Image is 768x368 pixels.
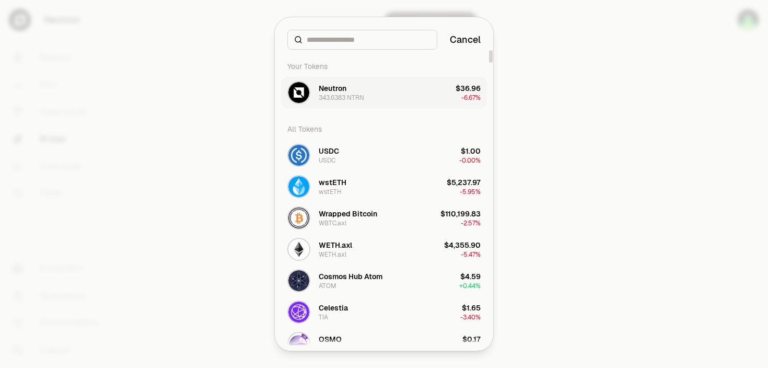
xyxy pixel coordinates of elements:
div: Your Tokens [281,56,487,77]
span: -2.57% [461,219,481,227]
span: -3.40% [460,313,481,321]
button: wstETH LogowstETHwstETH$5,237.97-5.95% [281,171,487,202]
button: WETH.axl LogoWETH.axlWETH.axl$4,355.90-5.47% [281,234,487,265]
button: TIA LogoCelestiaTIA$1.65-3.40% [281,296,487,328]
button: USDC LogoUSDCUSDC$1.00-0.00% [281,140,487,171]
img: NTRN Logo [288,82,309,103]
span: -0.00% [459,156,481,165]
button: Cancel [450,32,481,47]
div: WBTC.axl [319,219,346,227]
div: Celestia [319,303,348,313]
div: $110,199.83 [440,209,481,219]
div: wstETH [319,177,346,188]
div: 343.6383 NTRN [319,94,364,102]
button: NTRN LogoNeutron343.6383 NTRN$36.96-6.67% [281,77,487,108]
div: WETH.axl [319,240,352,250]
img: TIA Logo [288,302,309,323]
div: Neutron [319,83,346,94]
span: -3.54% [460,344,481,353]
button: OSMO LogoOSMOOSMO$0.17-3.54% [281,328,487,359]
div: Cosmos Hub Atom [319,271,382,282]
div: TIA [319,313,328,321]
img: WETH.axl Logo [288,239,309,260]
span: -5.47% [461,250,481,259]
div: $0.17 [462,334,481,344]
button: WBTC.axl LogoWrapped BitcoinWBTC.axl$110,199.83-2.57% [281,202,487,234]
div: WETH.axl [319,250,346,259]
div: $4,355.90 [444,240,481,250]
div: OSMO [319,344,338,353]
span: + 0.44% [459,282,481,290]
div: USDC [319,146,339,156]
img: ATOM Logo [288,270,309,291]
img: WBTC.axl Logo [288,208,309,228]
div: wstETH [319,188,342,196]
div: ATOM [319,282,336,290]
span: -6.67% [461,94,481,102]
div: $1.65 [462,303,481,313]
img: OSMO Logo [288,333,309,354]
img: USDC Logo [288,145,309,166]
div: $1.00 [461,146,481,156]
button: ATOM LogoCosmos Hub AtomATOM$4.59+0.44% [281,265,487,296]
div: Wrapped Bitcoin [319,209,377,219]
span: -5.95% [460,188,481,196]
div: $4.59 [460,271,481,282]
div: USDC [319,156,335,165]
div: $36.96 [456,83,481,94]
div: $5,237.97 [447,177,481,188]
div: All Tokens [281,119,487,140]
img: wstETH Logo [288,176,309,197]
div: OSMO [319,334,342,344]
